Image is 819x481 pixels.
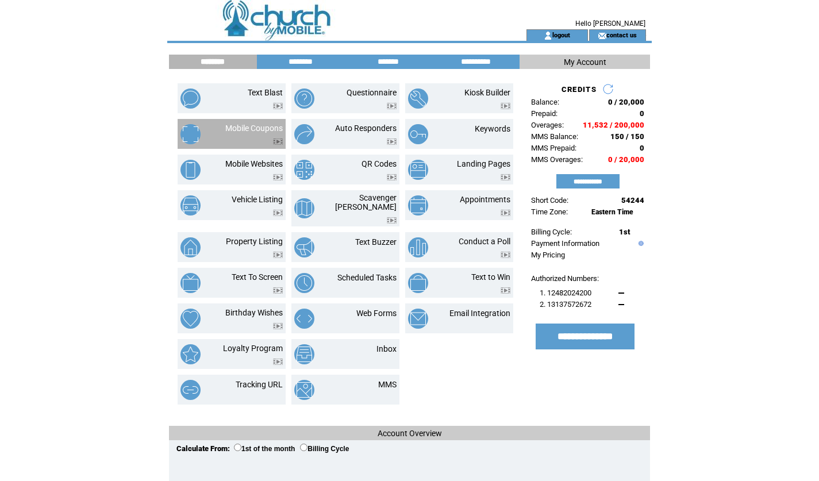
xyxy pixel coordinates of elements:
span: Time Zone: [531,207,568,216]
img: scavenger-hunt.png [294,198,314,218]
img: web-forms.png [294,309,314,329]
span: Billing Cycle: [531,228,572,236]
a: contact us [606,31,637,39]
input: Billing Cycle [300,444,307,451]
img: video.png [273,174,283,180]
span: Prepaid: [531,109,557,118]
img: loyalty-program.png [180,344,201,364]
img: video.png [387,138,397,145]
img: email-integration.png [408,309,428,329]
img: help.gif [636,241,644,246]
img: video.png [501,103,510,109]
img: qr-codes.png [294,160,314,180]
span: Hello [PERSON_NAME] [575,20,645,28]
span: 54244 [621,196,644,205]
img: keywords.png [408,124,428,144]
img: appointments.png [408,195,428,216]
img: conduct-a-poll.png [408,237,428,257]
img: auto-responders.png [294,124,314,144]
a: Questionnaire [347,88,397,97]
span: Calculate From: [176,444,230,453]
a: Text to Win [471,272,510,282]
img: inbox.png [294,344,314,364]
span: Balance: [531,98,559,106]
img: mms.png [294,380,314,400]
img: contact_us_icon.gif [598,31,606,40]
img: account_icon.gif [544,31,552,40]
span: 0 [640,109,644,118]
span: MMS Balance: [531,132,578,141]
input: 1st of the month [234,444,241,451]
a: Auto Responders [335,124,397,133]
a: Web Forms [356,309,397,318]
span: Account Overview [378,429,442,438]
span: Overages: [531,121,564,129]
img: mobile-coupons.png [180,124,201,144]
img: kiosk-builder.png [408,88,428,109]
img: video.png [501,210,510,216]
img: video.png [387,217,397,224]
a: Conduct a Poll [459,237,510,246]
a: Keywords [475,124,510,133]
a: Kiosk Builder [464,88,510,97]
a: Mobile Websites [225,159,283,168]
span: CREDITS [562,85,597,94]
span: 1st [619,228,630,236]
span: 0 [640,144,644,152]
img: text-buzzer.png [294,237,314,257]
span: 0 / 20,000 [608,155,644,164]
span: 0 / 20,000 [608,98,644,106]
a: Email Integration [449,309,510,318]
img: video.png [273,103,283,109]
img: video.png [273,287,283,294]
img: video.png [501,174,510,180]
span: 150 / 150 [610,132,644,141]
a: Landing Pages [457,159,510,168]
img: video.png [501,287,510,294]
a: Inbox [376,344,397,353]
img: video.png [273,323,283,329]
a: MMS [378,380,397,389]
a: Mobile Coupons [225,124,283,133]
a: QR Codes [362,159,397,168]
a: Appointments [460,195,510,204]
img: landing-pages.png [408,160,428,180]
span: MMS Prepaid: [531,144,576,152]
img: video.png [273,138,283,145]
span: 1. 12482024200 [540,288,591,297]
span: 2. 13137572672 [540,300,591,309]
img: video.png [501,252,510,258]
img: tracking-url.png [180,380,201,400]
span: Eastern Time [591,208,633,216]
a: Text Buzzer [355,237,397,247]
a: My Pricing [531,251,565,259]
img: scheduled-tasks.png [294,273,314,293]
a: Property Listing [226,237,283,246]
span: MMS Overages: [531,155,583,164]
a: Scavenger [PERSON_NAME] [335,193,397,211]
span: Authorized Numbers: [531,274,599,283]
img: property-listing.png [180,237,201,257]
a: Vehicle Listing [232,195,283,204]
img: video.png [387,174,397,180]
a: Tracking URL [236,380,283,389]
img: text-blast.png [180,88,201,109]
a: Scheduled Tasks [337,273,397,282]
a: Text To Screen [232,272,283,282]
img: video.png [387,103,397,109]
a: Payment Information [531,239,599,248]
a: Birthday Wishes [225,308,283,317]
span: My Account [564,57,606,67]
span: 11,532 / 200,000 [583,121,644,129]
img: questionnaire.png [294,88,314,109]
a: logout [552,31,570,39]
a: Text Blast [248,88,283,97]
label: Billing Cycle [300,445,349,453]
img: video.png [273,359,283,365]
img: text-to-win.png [408,273,428,293]
img: mobile-websites.png [180,160,201,180]
img: video.png [273,252,283,258]
span: Short Code: [531,196,568,205]
img: vehicle-listing.png [180,195,201,216]
a: Loyalty Program [223,344,283,353]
